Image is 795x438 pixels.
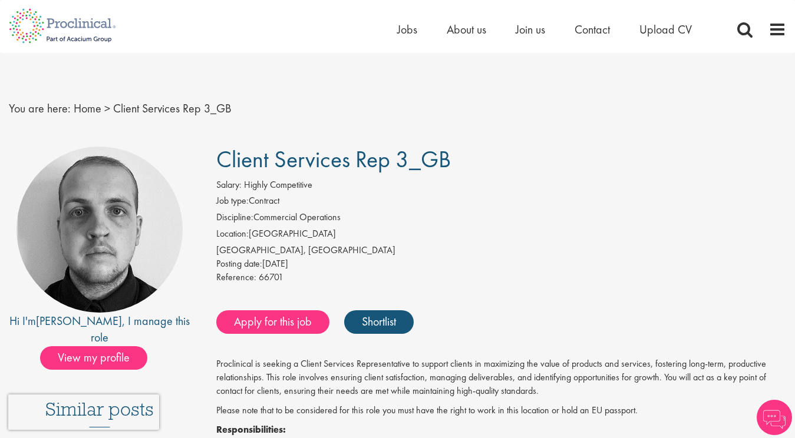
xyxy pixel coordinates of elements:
[397,22,417,37] a: Jobs
[216,310,329,334] a: Apply for this job
[216,227,249,241] label: Location:
[216,357,786,398] p: Proclinical is seeking a Client Services Representative to support clients in maximizing the valu...
[216,211,253,224] label: Discipline:
[216,194,249,208] label: Job type:
[9,101,71,116] span: You are here:
[216,194,786,211] li: Contract
[639,22,692,37] a: Upload CV
[216,144,451,174] span: Client Services Rep 3_GB
[216,211,786,227] li: Commercial Operations
[216,227,786,244] li: [GEOGRAPHIC_DATA]
[216,257,786,271] div: [DATE]
[216,423,286,436] strong: Responsibilities:
[40,346,147,370] span: View my profile
[216,178,242,192] label: Salary:
[74,101,101,116] a: breadcrumb link
[516,22,545,37] a: Join us
[9,313,190,346] div: Hi I'm , I manage this role
[757,400,792,435] img: Chatbot
[17,147,183,313] img: imeage of recruiter Harry Budge
[216,244,786,257] div: [GEOGRAPHIC_DATA], [GEOGRAPHIC_DATA]
[216,257,262,270] span: Posting date:
[344,310,414,334] a: Shortlist
[113,101,232,116] span: Client Services Rep 3_GB
[447,22,486,37] a: About us
[40,349,159,364] a: View my profile
[575,22,610,37] a: Contact
[216,271,256,284] label: Reference:
[8,394,159,430] iframe: reCAPTCHA
[216,404,786,417] p: Please note that to be considered for this role you must have the right to work in this location ...
[104,101,110,116] span: >
[259,271,283,283] span: 66701
[244,178,312,191] span: Highly Competitive
[36,313,122,328] a: [PERSON_NAME]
